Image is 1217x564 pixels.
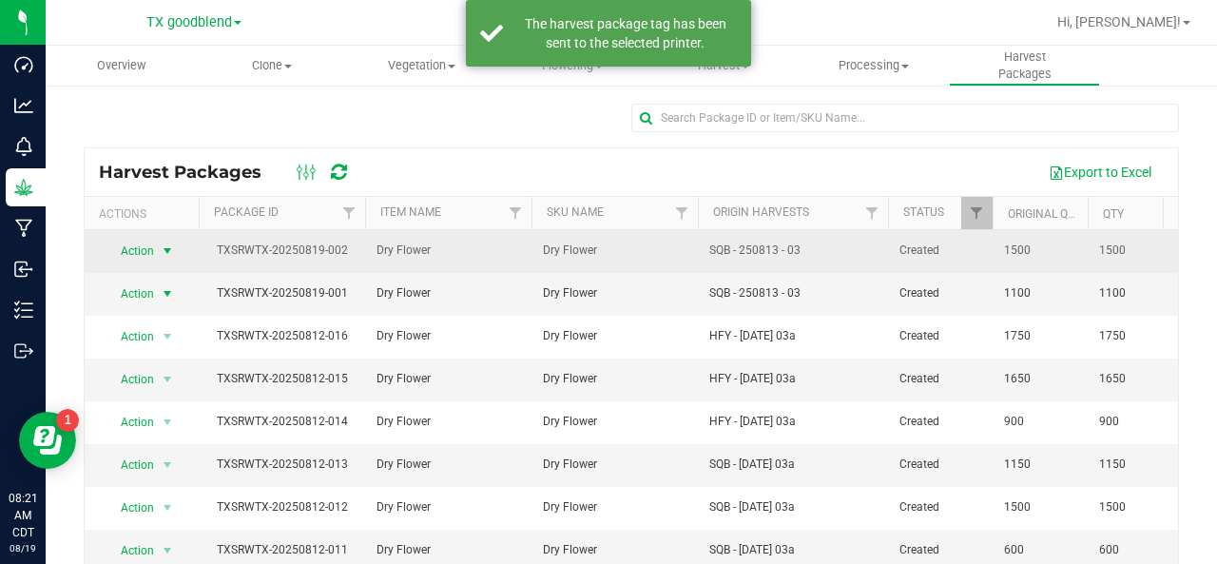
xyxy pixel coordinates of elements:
span: Action [104,409,155,436]
span: SQB - [DATE] 03a [709,498,795,516]
span: 1100 [1099,284,1171,302]
span: select [156,452,180,478]
span: select [156,366,180,393]
span: Overview [71,57,171,74]
span: Action [104,323,155,350]
div: TXSRWTX-20250812-015 [196,370,368,388]
a: Filter [500,197,531,229]
span: SQB - [DATE] 03a [709,541,795,559]
span: TX goodblend [146,14,232,30]
span: Harvest Packages [99,162,280,183]
span: Dry Flower [543,456,686,474]
span: Dry Flower [377,413,520,431]
span: Action [104,452,155,478]
span: Dry Flower [543,284,686,302]
a: Item Name [380,205,441,219]
a: Filter [334,197,365,229]
p: 08:21 AM CDT [9,490,37,541]
span: HFY - [DATE] 03a [709,370,796,388]
a: Package ID [214,205,279,219]
div: The harvest package tag has been sent to the selected printer. [513,14,737,52]
div: TXSRWTX-20250812-013 [196,456,368,474]
span: Dry Flower [543,242,686,260]
span: Processing [800,57,948,74]
a: Harvest Packages [949,46,1099,86]
span: Created [899,242,981,260]
div: TXSRWTX-20250819-001 [196,284,368,302]
span: Dry Flower [377,284,520,302]
span: Dry Flower [543,541,686,559]
span: Dry Flower [377,370,520,388]
span: 1500 [1099,242,1171,260]
span: 1500 [1004,242,1076,260]
inline-svg: Inventory [14,301,33,320]
p: 08/19 [9,541,37,555]
inline-svg: Dashboard [14,55,33,74]
span: 1500 [1099,498,1171,516]
a: Clone [196,46,346,86]
span: select [156,281,180,307]
a: Status [903,205,944,219]
a: Qty [1103,207,1124,221]
iframe: Resource center [19,412,76,469]
span: Created [899,327,981,345]
span: 1100 [1004,284,1076,302]
a: Filter [961,197,993,229]
span: Created [899,284,981,302]
span: Action [104,238,155,264]
span: Created [899,498,981,516]
inline-svg: Analytics [14,96,33,115]
span: 900 [1004,413,1076,431]
span: 600 [1099,541,1171,559]
span: select [156,238,180,264]
a: Origin Harvests [713,205,809,219]
span: 1150 [1004,456,1076,474]
div: Actions [99,207,191,221]
span: SQB - 250813 - 03 [709,242,801,260]
span: select [156,495,180,521]
span: 1750 [1004,327,1076,345]
a: Vegetation [347,46,497,86]
span: Dry Flower [377,541,520,559]
iframe: Resource center unread badge [56,409,79,432]
span: Created [899,413,981,431]
span: HFY - [DATE] 03a [709,327,796,345]
span: Created [899,541,981,559]
a: Filter [857,197,888,229]
span: Action [104,495,155,521]
span: 1750 [1099,327,1171,345]
span: select [156,409,180,436]
a: SKU Name [547,205,604,219]
span: Dry Flower [543,498,686,516]
span: Created [899,456,981,474]
span: Harvest Packages [950,49,1098,83]
a: Filter [666,197,698,229]
div: TXSRWTX-20250812-012 [196,498,368,516]
div: TXSRWTX-20250819-002 [196,242,368,260]
span: Clone [197,57,345,74]
span: select [156,537,180,564]
div: TXSRWTX-20250812-011 [196,541,368,559]
inline-svg: Inbound [14,260,33,279]
span: Hi, [PERSON_NAME]! [1057,14,1181,29]
span: Created [899,370,981,388]
span: SQB - [DATE] 03a [709,456,795,474]
span: 1650 [1004,370,1076,388]
inline-svg: Grow [14,178,33,197]
span: 900 [1099,413,1171,431]
span: Dry Flower [377,242,520,260]
span: Action [104,281,155,307]
span: Dry Flower [543,370,686,388]
span: Dry Flower [377,498,520,516]
span: Dry Flower [543,413,686,431]
inline-svg: Manufacturing [14,219,33,238]
span: Dry Flower [543,327,686,345]
span: SQB - 250813 - 03 [709,284,801,302]
a: Processing [799,46,949,86]
span: 1500 [1004,498,1076,516]
inline-svg: Monitoring [14,137,33,156]
a: Overview [46,46,196,86]
span: Dry Flower [377,327,520,345]
button: Export to Excel [1036,156,1164,188]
